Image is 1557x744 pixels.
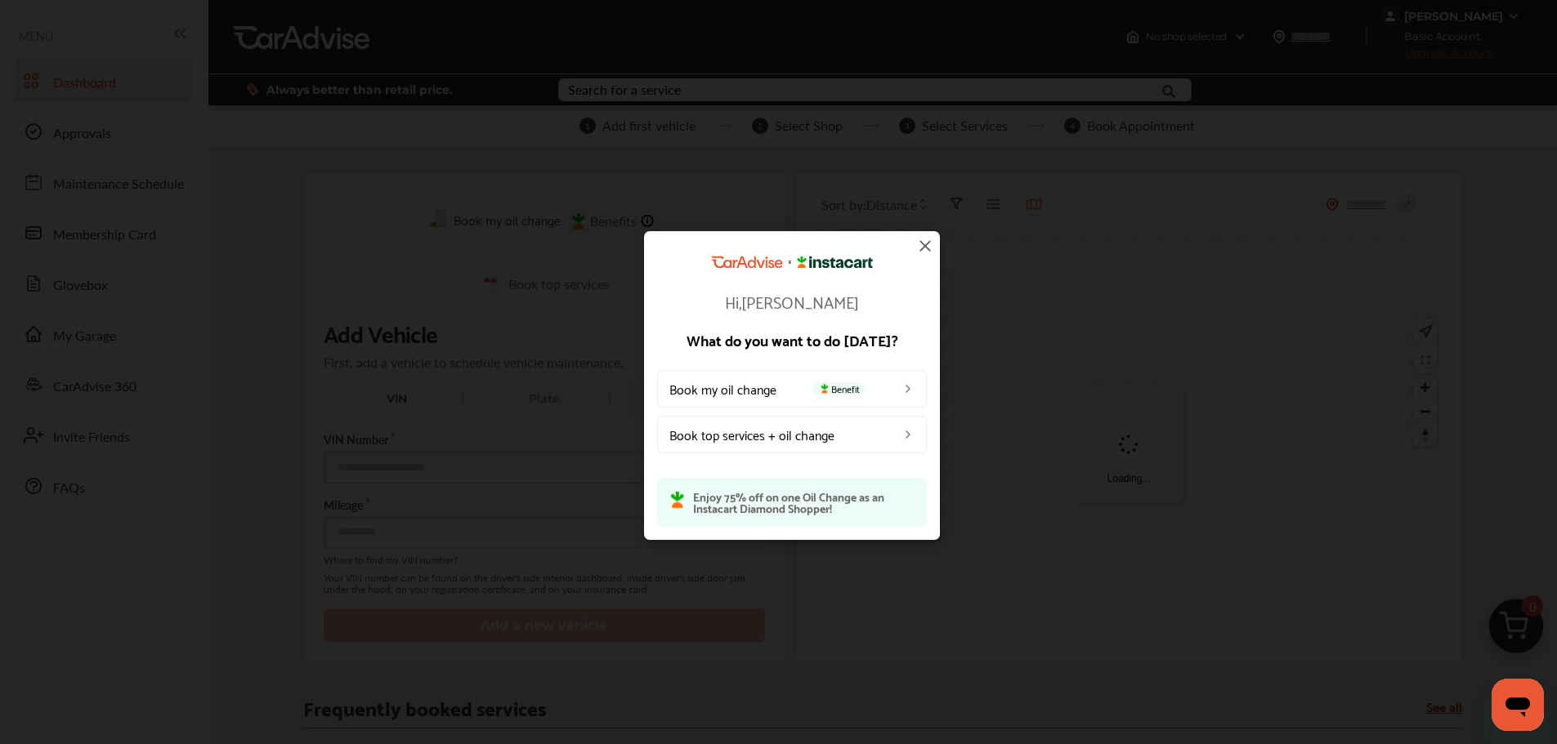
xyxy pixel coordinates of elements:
a: Book my oil changeBenefit [657,369,927,407]
img: close-icon.a004319c.svg [915,236,935,256]
img: instacart-icon.73bd83c2.svg [670,490,685,508]
img: CarAdvise Instacart Logo [711,256,873,269]
span: Benefit [813,381,865,394]
p: Hi, [PERSON_NAME] [657,292,927,309]
img: left_arrow_icon.0f472efe.svg [902,427,915,440]
p: Enjoy 75% off on one Oil Change as an Instacart Diamond Shopper! [693,490,914,513]
iframe: Button to launch messaging window [1492,679,1544,731]
p: What do you want to do [DATE]? [657,332,927,346]
a: Book top services + oil change [657,415,927,452]
img: instacart-icon.73bd83c2.svg [818,383,831,393]
img: left_arrow_icon.0f472efe.svg [902,381,915,394]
